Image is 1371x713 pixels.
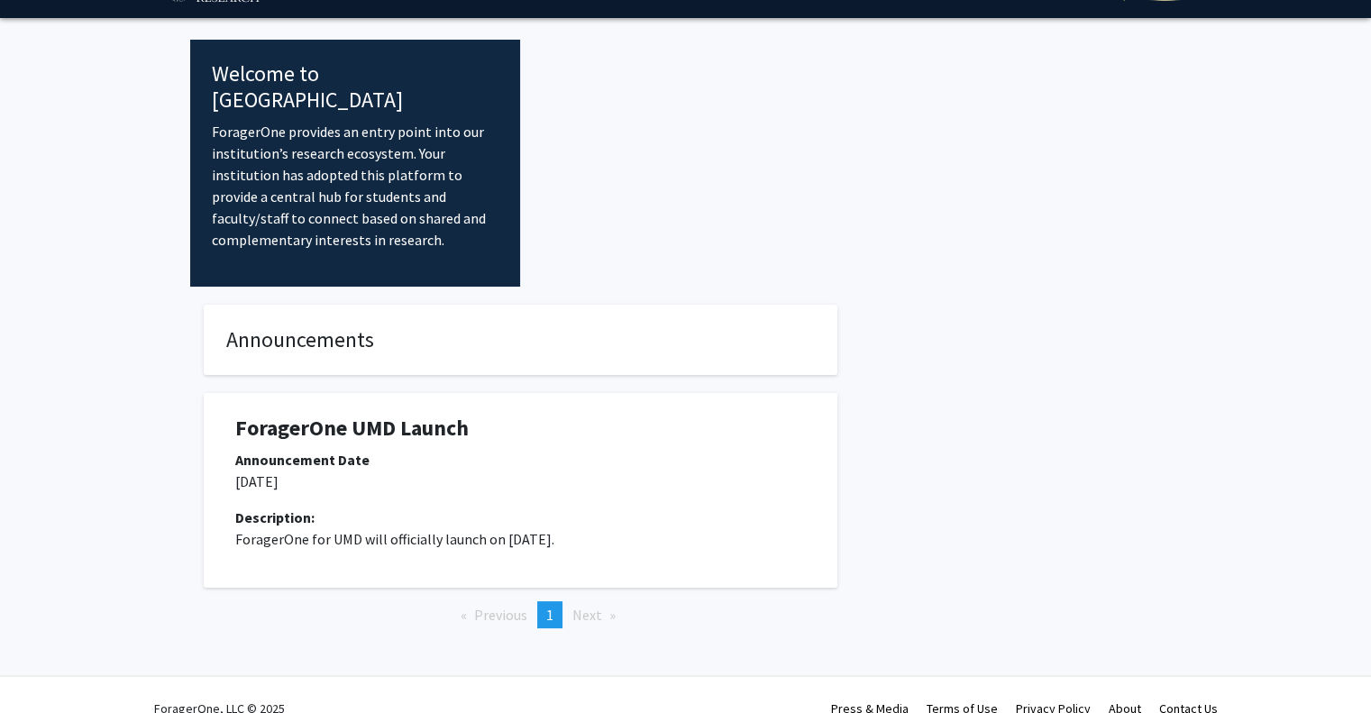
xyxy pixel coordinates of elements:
iframe: Chat [14,632,77,699]
h4: Welcome to [GEOGRAPHIC_DATA] [212,61,499,114]
span: 1 [546,606,553,624]
span: Next [572,606,602,624]
h1: ForagerOne UMD Launch [235,416,806,442]
p: [DATE] [235,471,806,492]
div: Announcement Date [235,449,806,471]
ul: Pagination [204,601,837,628]
div: Description: [235,507,806,528]
span: Previous [474,606,527,624]
p: ForagerOne provides an entry point into our institution’s research ecosystem. Your institution ha... [212,121,499,251]
h4: Announcements [226,327,815,353]
p: ForagerOne for UMD will officially launch on [DATE]. [235,528,806,550]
